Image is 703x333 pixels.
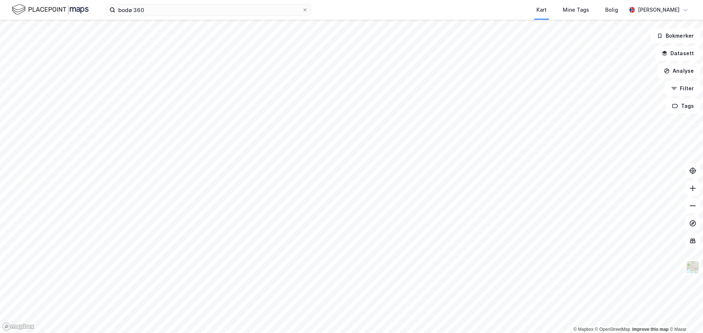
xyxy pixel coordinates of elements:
a: OpenStreetMap [595,327,631,332]
button: Datasett [655,46,700,61]
a: Mapbox [573,327,594,332]
div: Mine Tags [563,5,589,14]
img: logo.f888ab2527a4732fd821a326f86c7f29.svg [12,3,89,16]
input: Søk på adresse, matrikkel, gårdeiere, leietakere eller personer [115,4,302,15]
button: Bokmerker [651,29,700,43]
a: Mapbox homepage [2,322,34,331]
button: Tags [666,99,700,113]
iframe: Chat Widget [666,298,703,333]
a: Improve this map [632,327,669,332]
img: Z [686,260,700,274]
button: Analyse [658,64,700,78]
div: Bolig [605,5,618,14]
div: Kart [536,5,547,14]
button: Filter [665,81,700,96]
div: [PERSON_NAME] [638,5,680,14]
